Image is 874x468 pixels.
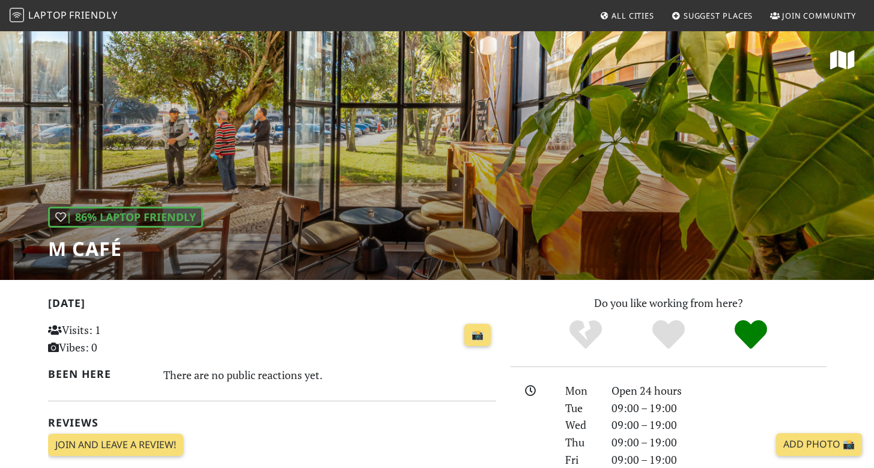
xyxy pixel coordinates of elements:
[604,416,834,434] div: 09:00 – 19:00
[10,8,24,22] img: LaptopFriendly
[765,5,861,26] a: Join Community
[627,318,710,351] div: Yes
[776,433,862,456] a: Add Photo 📸
[48,434,183,457] a: Join and leave a review!
[48,297,496,314] h2: [DATE]
[511,294,827,312] p: Do you like working from here?
[604,434,834,451] div: 09:00 – 19:00
[684,10,753,21] span: Suggest Places
[48,368,150,380] h2: Been here
[604,400,834,417] div: 09:00 – 19:00
[558,416,604,434] div: Wed
[595,5,659,26] a: All Cities
[544,318,627,351] div: No
[48,207,203,228] div: | 86% Laptop Friendly
[667,5,758,26] a: Suggest Places
[163,365,496,384] div: There are no public reactions yet.
[709,318,792,351] div: Definitely!
[558,382,604,400] div: Mon
[782,10,856,21] span: Join Community
[611,10,654,21] span: All Cities
[464,324,491,347] a: 📸
[558,400,604,417] div: Tue
[604,382,834,400] div: Open 24 hours
[10,5,118,26] a: LaptopFriendly LaptopFriendly
[28,8,67,22] span: Laptop
[558,434,604,451] div: Thu
[48,237,203,260] h1: M Café
[69,8,117,22] span: Friendly
[48,416,496,429] h2: Reviews
[48,321,188,356] p: Visits: 1 Vibes: 0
